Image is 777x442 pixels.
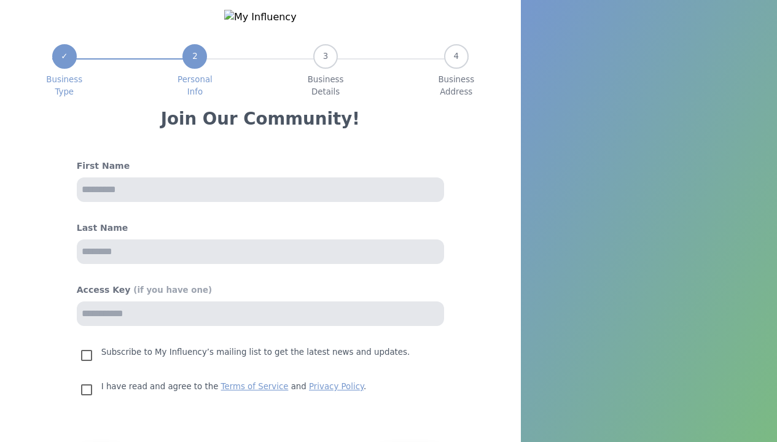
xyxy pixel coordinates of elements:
span: Business Address [438,74,474,98]
h3: Join Our Community! [161,108,360,130]
h4: Access Key [77,284,444,297]
div: ✓ [52,44,77,69]
h4: Last Name [77,222,444,235]
a: Terms of Service [221,382,289,391]
span: Personal Info [178,74,213,98]
span: (if you have one) [133,285,212,295]
span: Business Details [308,74,344,98]
p: I have read and agree to the and . [101,380,366,394]
p: Subscribe to My Influency’s mailing list to get the latest news and updates. [101,346,410,359]
span: Business Type [46,74,82,98]
div: 2 [182,44,207,69]
div: 4 [444,44,469,69]
img: My Influency [224,10,297,25]
a: Privacy Policy [309,382,364,391]
h4: First Name [77,160,444,173]
div: 3 [313,44,338,69]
